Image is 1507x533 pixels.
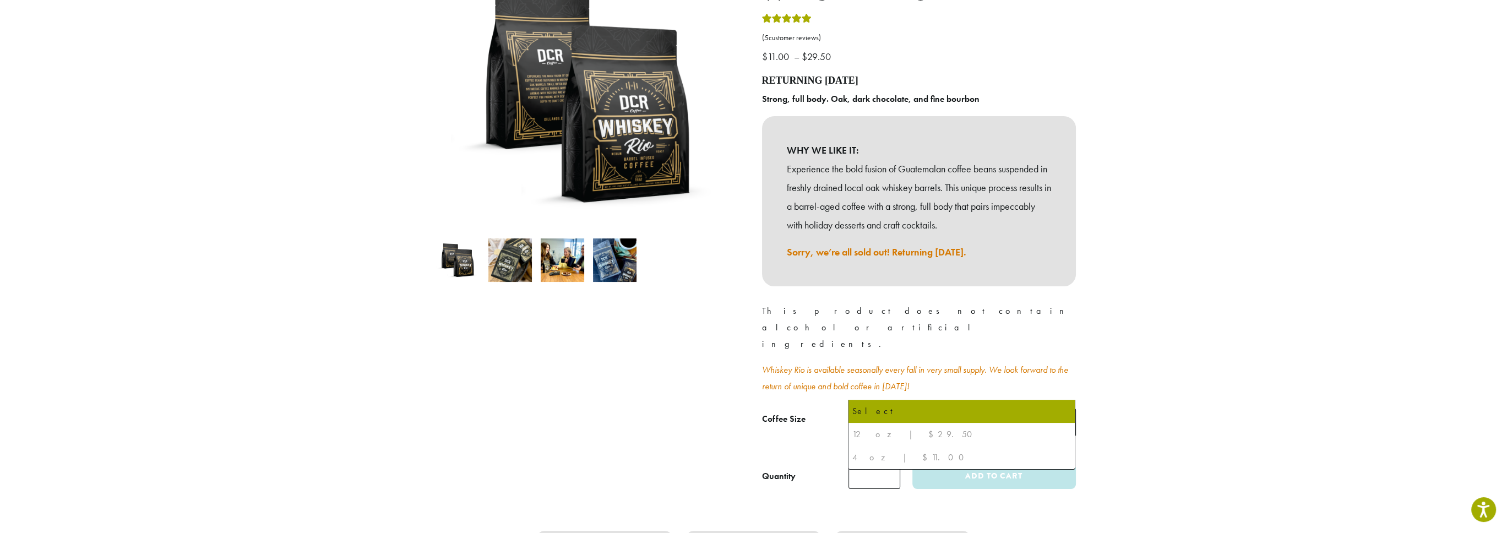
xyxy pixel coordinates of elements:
b: Strong, full body. Oak, dark chocolate, and fine bourbon [762,93,980,105]
b: WHY WE LIKE IT: [787,141,1051,160]
span: – [794,50,799,63]
img: Whiskey Rio - Image 3 [541,238,584,282]
label: Coffee Size [762,411,848,427]
span: $ [802,50,807,63]
span: 5 [764,33,769,42]
div: Rated 5.00 out of 5 [762,12,812,29]
bdi: 29.50 [802,50,834,63]
img: Whiskey Rio - Image 4 [593,238,636,282]
img: Whiskey Rio [436,238,480,282]
input: Product quantity [848,464,900,489]
p: Experience the bold fusion of Guatemalan coffee beans suspended in freshly drained local oak whis... [787,160,1051,234]
button: Add to cart [912,464,1075,489]
img: Whiskey Rio - Image 2 [488,238,532,282]
li: Select [848,400,1075,423]
bdi: 11.00 [762,50,792,63]
a: (5customer reviews) [762,32,1076,43]
div: Quantity [762,470,796,483]
span: $ [762,50,768,63]
a: Whiskey Rio is available seasonally every fall in very small supply. We look forward to the retur... [762,364,1068,392]
p: This product does not contain alcohol or artificial ingredients. [762,303,1076,352]
h4: RETURNING [DATE] [762,75,1076,87]
div: 4 oz | $11.00 [852,449,1071,466]
div: 12 oz | $29.50 [852,426,1071,443]
a: Sorry, we’re all sold out! Returning [DATE]. [787,246,966,258]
